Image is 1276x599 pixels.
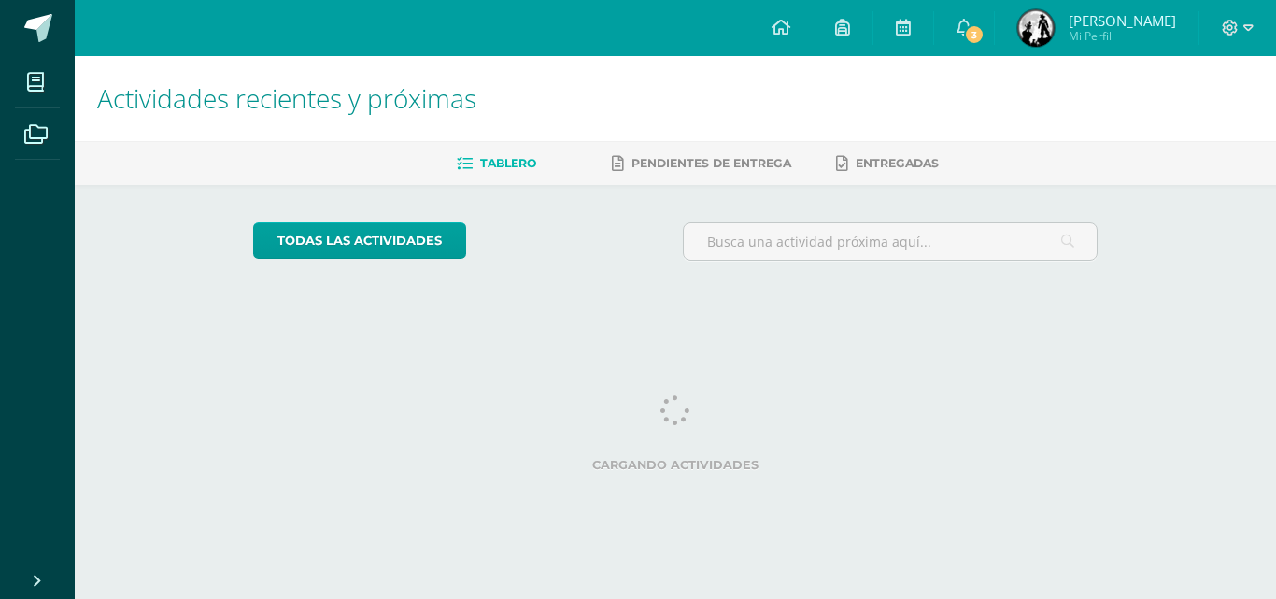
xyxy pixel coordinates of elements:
[631,156,791,170] span: Pendientes de entrega
[612,149,791,178] a: Pendientes de entrega
[1017,9,1055,47] img: 353da2e1afc898769a11b025979d176c.png
[836,149,939,178] a: Entregadas
[684,223,1098,260] input: Busca una actividad próxima aquí...
[253,222,466,259] a: todas las Actividades
[1069,11,1176,30] span: [PERSON_NAME]
[480,156,536,170] span: Tablero
[856,156,939,170] span: Entregadas
[97,80,476,116] span: Actividades recientes y próximas
[964,24,985,45] span: 3
[253,458,1099,472] label: Cargando actividades
[1069,28,1176,44] span: Mi Perfil
[457,149,536,178] a: Tablero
